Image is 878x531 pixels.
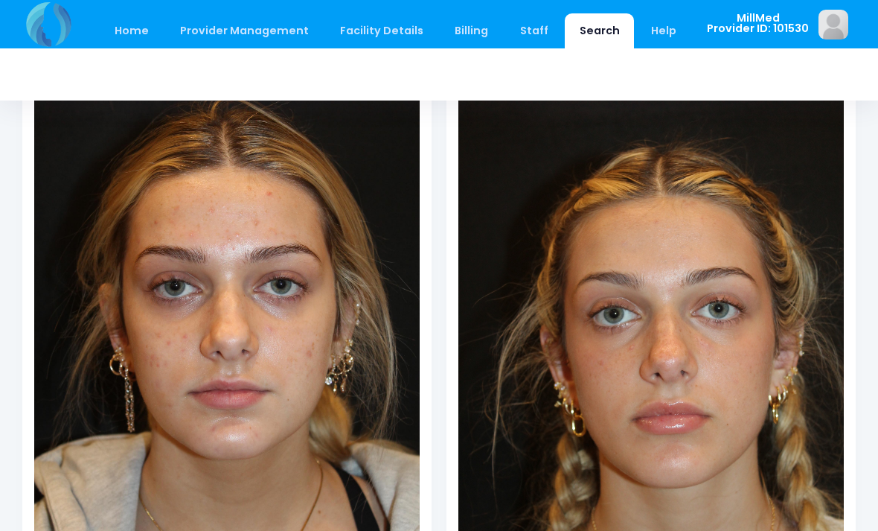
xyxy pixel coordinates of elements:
a: Help [637,13,691,48]
span: MillMed Provider ID: 101530 [707,13,809,34]
img: image [818,10,848,39]
a: Staff [505,13,563,48]
a: Home [100,13,163,48]
a: Search [565,13,634,48]
a: Billing [440,13,503,48]
a: Facility Details [326,13,438,48]
a: Provider Management [165,13,323,48]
